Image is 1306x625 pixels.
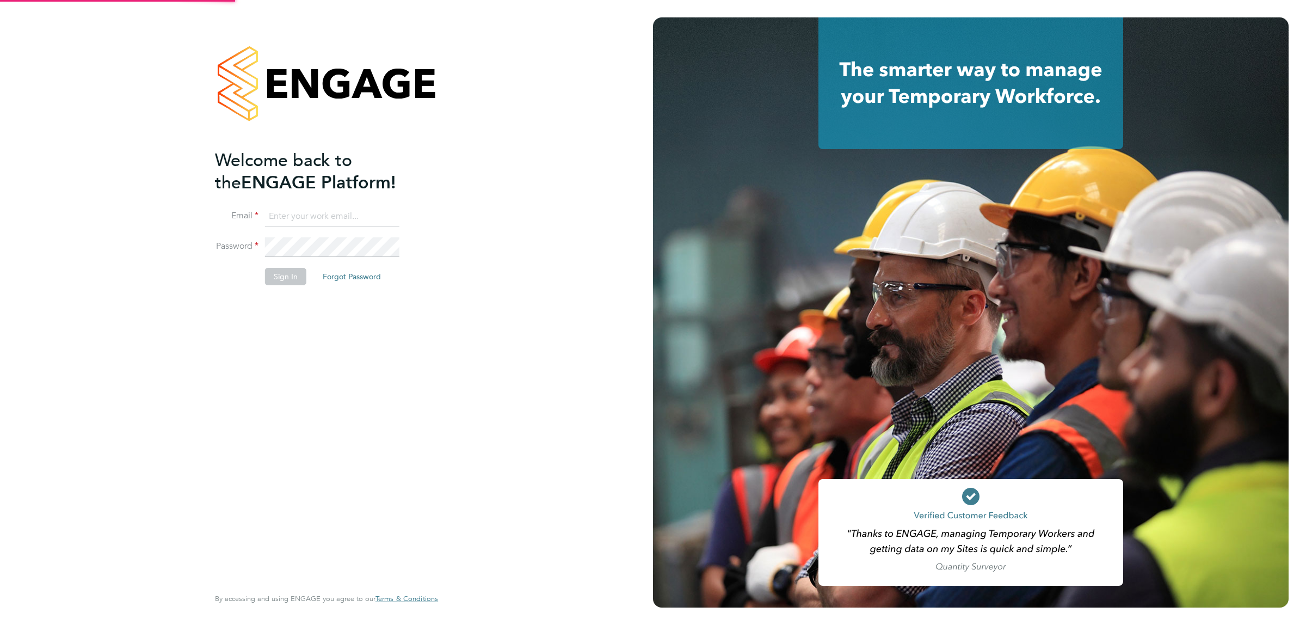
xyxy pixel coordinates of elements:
button: Forgot Password [314,268,390,285]
a: Terms & Conditions [375,595,438,603]
span: By accessing and using ENGAGE you agree to our [215,594,438,603]
label: Email [215,210,258,222]
label: Password [215,241,258,252]
h2: ENGAGE Platform! [215,149,427,194]
button: Sign In [265,268,306,285]
span: Welcome back to the [215,150,352,193]
input: Enter your work email... [265,207,399,226]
